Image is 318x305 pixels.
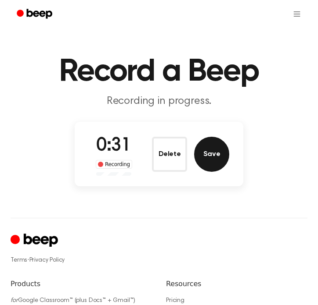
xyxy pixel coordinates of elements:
div: · [11,256,307,265]
button: Delete Audio Record [152,137,187,172]
button: Open menu [286,4,307,25]
a: Privacy Policy [29,257,65,263]
span: 0:31 [96,137,131,155]
a: Beep [11,6,60,23]
a: Cruip [11,232,60,249]
button: Save Audio Record [194,137,229,172]
h6: Products [11,279,152,289]
p: Recording in progress. [11,95,307,108]
a: forGoogle Classroom™ (plus Docs™ + Gmail™) [11,298,135,304]
a: Terms [11,257,27,263]
div: Recording [96,160,132,169]
h6: Resources [166,279,307,289]
a: Pricing [166,298,184,304]
h1: Record a Beep [11,56,307,88]
i: for [11,298,18,304]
